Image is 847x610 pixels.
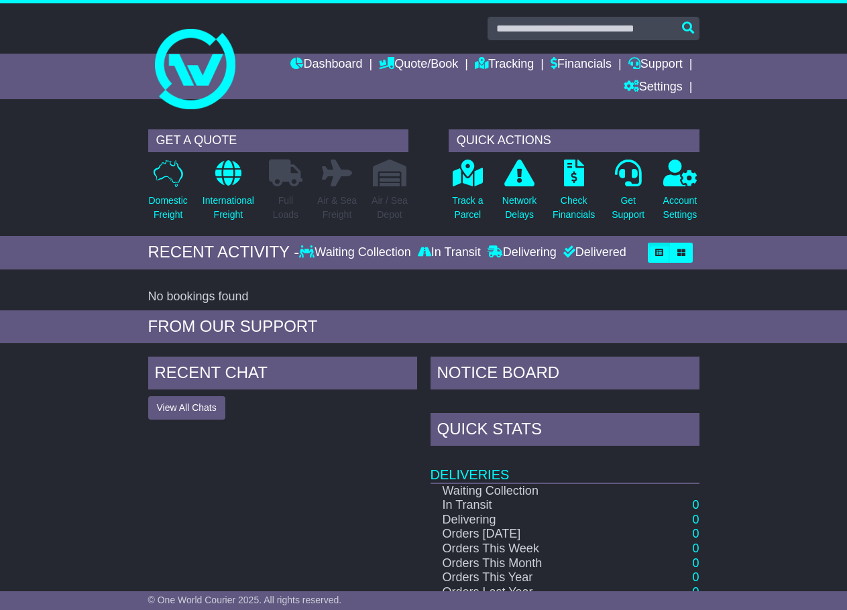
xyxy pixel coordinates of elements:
[431,556,626,571] td: Orders This Month
[148,129,408,152] div: GET A QUOTE
[452,194,483,222] p: Track a Parcel
[449,129,699,152] div: QUICK ACTIONS
[624,76,683,99] a: Settings
[148,396,225,420] button: View All Chats
[451,159,484,229] a: Track aParcel
[431,357,699,393] div: NOTICE BOARD
[692,556,699,570] a: 0
[148,159,188,229] a: DomesticFreight
[431,527,626,542] td: Orders [DATE]
[431,542,626,556] td: Orders This Week
[431,570,626,585] td: Orders This Year
[431,483,626,499] td: Waiting Collection
[372,194,408,222] p: Air / Sea Depot
[692,527,699,540] a: 0
[484,245,560,260] div: Delivering
[317,194,357,222] p: Air & Sea Freight
[560,245,626,260] div: Delivered
[203,194,254,222] p: International Freight
[148,595,342,605] span: © One World Courier 2025. All rights reserved.
[431,413,699,449] div: Quick Stats
[692,570,699,584] a: 0
[552,159,596,229] a: CheckFinancials
[149,194,188,222] p: Domestic Freight
[299,245,414,260] div: Waiting Collection
[290,54,362,76] a: Dashboard
[148,317,699,337] div: FROM OUR SUPPORT
[692,585,699,599] a: 0
[414,245,484,260] div: In Transit
[379,54,458,76] a: Quote/Book
[553,194,595,222] p: Check Financials
[202,159,255,229] a: InternationalFreight
[148,243,300,262] div: RECENT ACTIVITY -
[551,54,612,76] a: Financials
[431,585,626,600] td: Orders Last Year
[663,194,697,222] p: Account Settings
[475,54,534,76] a: Tracking
[502,159,537,229] a: NetworkDelays
[663,159,698,229] a: AccountSettings
[431,449,699,483] td: Deliveries
[148,290,699,304] div: No bookings found
[611,159,645,229] a: GetSupport
[692,513,699,526] a: 0
[431,498,626,513] td: In Transit
[692,498,699,511] a: 0
[148,357,417,393] div: RECENT CHAT
[692,542,699,555] a: 0
[628,54,683,76] a: Support
[269,194,302,222] p: Full Loads
[612,194,644,222] p: Get Support
[431,513,626,528] td: Delivering
[502,194,537,222] p: Network Delays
